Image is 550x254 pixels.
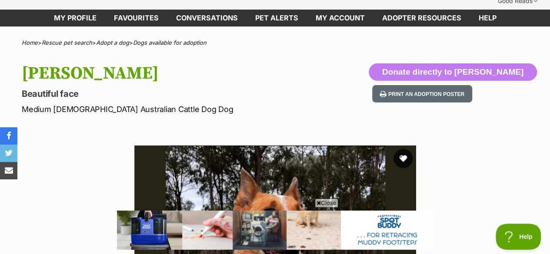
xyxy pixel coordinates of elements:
[42,39,92,46] a: Rescue pet search
[22,103,336,115] p: Medium [DEMOGRAPHIC_DATA] Australian Cattle Dog Dog
[167,10,247,26] a: conversations
[22,63,336,83] h1: [PERSON_NAME]
[22,39,38,46] a: Home
[133,39,207,46] a: Dogs available for adoption
[393,149,413,168] button: favourite
[470,10,505,26] a: Help
[369,63,537,81] button: Donate directly to [PERSON_NAME]
[121,0,130,7] img: iconc.png
[117,211,433,250] iframe: Advertisement
[496,224,541,250] iframe: Help Scout Beacon - Open
[123,1,130,8] img: consumer-privacy-logo.png
[307,10,373,26] a: My account
[105,10,167,26] a: Favourites
[373,10,470,26] a: Adopter resources
[122,1,130,8] a: Privacy Notification
[1,1,8,8] img: consumer-privacy-logo.png
[22,88,336,100] p: Beautiful face
[315,198,338,207] span: Close
[247,10,307,26] a: Pet alerts
[45,10,105,26] a: My profile
[96,39,129,46] a: Adopt a dog
[372,85,472,103] button: Print an adoption poster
